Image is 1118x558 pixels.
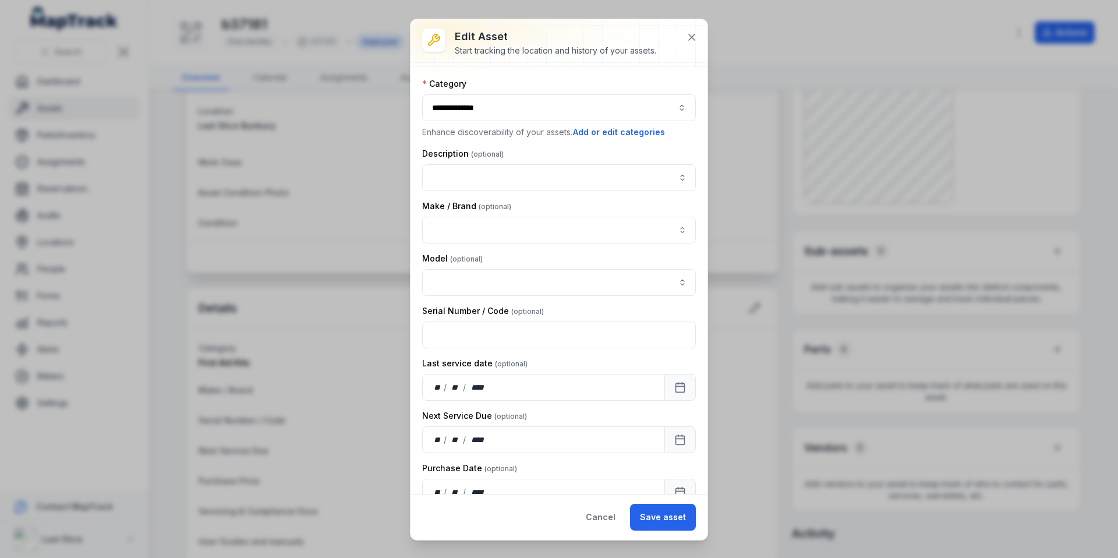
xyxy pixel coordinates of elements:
[455,45,656,56] div: Start tracking the location and history of your assets.
[448,434,464,446] div: month,
[664,426,696,453] button: Calendar
[422,217,696,243] input: asset-edit:cf[ebb60b7c-a6c7-4352-97cf-f2206141bd39]-label
[467,486,489,498] div: year,
[422,305,544,317] label: Serial Number / Code
[422,253,483,264] label: Model
[432,434,444,446] div: day,
[463,486,467,498] div: /
[422,200,511,212] label: Make / Brand
[432,382,444,393] div: day,
[422,126,696,139] p: Enhance discoverability of your assets.
[432,486,444,498] div: day,
[444,434,448,446] div: /
[422,269,696,296] input: asset-edit:cf[08eaddf7-07cd-453f-a58e-3fff727ebd05]-label
[444,486,448,498] div: /
[448,382,464,393] div: month,
[630,504,696,531] button: Save asset
[422,462,517,474] label: Purchase Date
[422,148,504,160] label: Description
[576,504,625,531] button: Cancel
[463,382,467,393] div: /
[422,358,528,369] label: Last service date
[467,434,489,446] div: year,
[463,434,467,446] div: /
[572,126,666,139] button: Add or edit categories
[455,29,656,45] h3: Edit asset
[444,382,448,393] div: /
[664,374,696,401] button: Calendar
[664,479,696,506] button: Calendar
[448,486,464,498] div: month,
[422,78,466,90] label: Category
[422,410,527,422] label: Next Service Due
[422,164,696,191] input: asset-edit:description-label
[467,382,489,393] div: year,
